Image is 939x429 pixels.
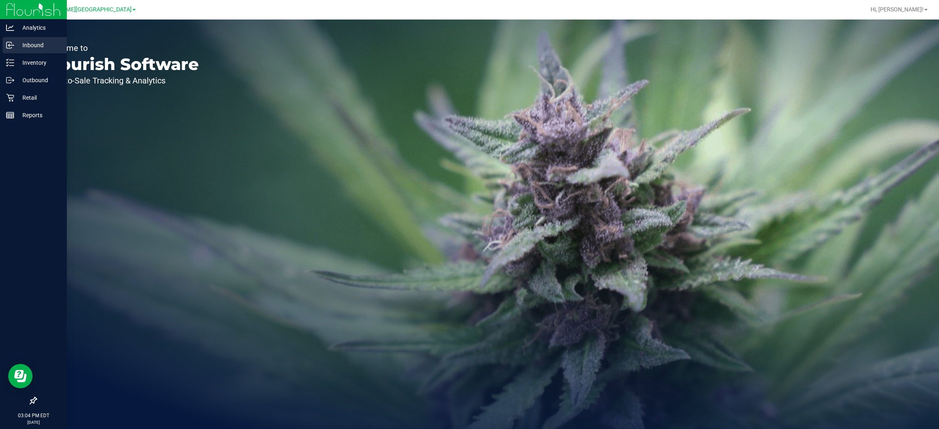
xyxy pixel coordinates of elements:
p: Outbound [14,75,63,85]
p: Reports [14,110,63,120]
span: Hi, [PERSON_NAME]! [871,6,924,13]
p: Welcome to [44,44,199,52]
p: Flourish Software [44,56,199,72]
p: Analytics [14,23,63,33]
inline-svg: Retail [6,94,14,102]
p: 03:04 PM EDT [4,412,63,419]
inline-svg: Outbound [6,76,14,84]
iframe: Resource center [8,364,33,388]
span: [PERSON_NAME][GEOGRAPHIC_DATA] [31,6,132,13]
p: Inventory [14,58,63,68]
inline-svg: Inventory [6,59,14,67]
p: Seed-to-Sale Tracking & Analytics [44,77,199,85]
inline-svg: Inbound [6,41,14,49]
inline-svg: Reports [6,111,14,119]
p: Inbound [14,40,63,50]
inline-svg: Analytics [6,24,14,32]
p: Retail [14,93,63,103]
p: [DATE] [4,419,63,425]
